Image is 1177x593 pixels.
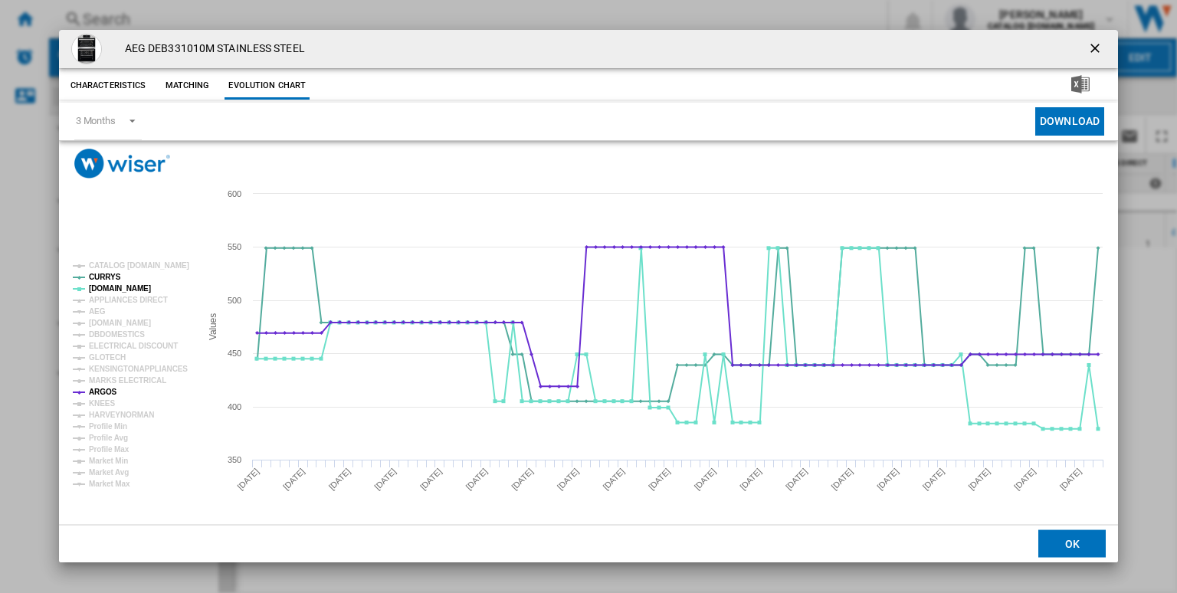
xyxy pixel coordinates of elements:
tspan: [DATE] [966,467,992,492]
tspan: [DATE] [372,467,398,492]
img: excel-24x24.png [1071,75,1090,93]
button: Evolution chart [225,72,310,100]
tspan: 350 [228,455,241,464]
tspan: Profile Avg [89,434,128,442]
button: OK [1038,530,1106,558]
tspan: KNEES [89,399,115,408]
img: 10164869 [71,34,102,64]
tspan: Market Avg [89,468,129,477]
tspan: 550 [228,242,241,251]
tspan: [DATE] [1057,467,1083,492]
tspan: DBDOMESTICS [89,330,145,339]
tspan: [DOMAIN_NAME] [89,284,151,293]
tspan: [DOMAIN_NAME] [89,319,151,327]
tspan: [DATE] [326,467,352,492]
tspan: 400 [228,402,241,411]
button: Download in Excel [1047,72,1114,100]
tspan: Values [207,313,218,340]
tspan: [DATE] [510,467,535,492]
tspan: MARKS ELECTRICAL [89,376,166,385]
h4: AEG DEB331010M STAINLESS STEEL [117,41,305,57]
button: Characteristics [67,72,150,100]
tspan: 500 [228,296,241,305]
md-dialog: Product popup [59,30,1118,563]
tspan: [DATE] [464,467,489,492]
button: Matching [153,72,221,100]
tspan: [DATE] [829,467,854,492]
tspan: Market Max [89,480,130,488]
tspan: [DATE] [235,467,261,492]
tspan: CATALOG [DOMAIN_NAME] [89,261,189,270]
button: getI18NText('BUTTONS.CLOSE_DIALOG') [1081,34,1112,64]
tspan: [DATE] [784,467,809,492]
tspan: [DATE] [738,467,763,492]
tspan: ELECTRICAL DISCOUNT [89,342,178,350]
button: Download [1035,107,1104,136]
tspan: [DATE] [601,467,626,492]
tspan: KENSINGTONAPPLIANCES [89,365,188,373]
tspan: [DATE] [875,467,900,492]
tspan: HARVEYNORMAN [89,411,154,419]
div: 3 Months [76,115,116,126]
tspan: Profile Min [89,422,127,431]
tspan: GLOTECH [89,353,126,362]
tspan: [DATE] [556,467,581,492]
tspan: [DATE] [418,467,444,492]
tspan: 450 [228,349,241,358]
tspan: [DATE] [647,467,672,492]
tspan: [DATE] [692,467,717,492]
tspan: [DATE] [921,467,946,492]
tspan: CURRYS [89,273,121,281]
tspan: Market Min [89,457,128,465]
ng-md-icon: getI18NText('BUTTONS.CLOSE_DIALOG') [1087,41,1106,59]
img: logo_wiser_300x94.png [74,149,170,179]
tspan: APPLIANCES DIRECT [89,296,168,304]
tspan: AEG [89,307,106,316]
tspan: [DATE] [281,467,307,492]
tspan: [DATE] [1012,467,1038,492]
tspan: ARGOS [89,388,117,396]
tspan: Profile Max [89,445,130,454]
tspan: 600 [228,189,241,198]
